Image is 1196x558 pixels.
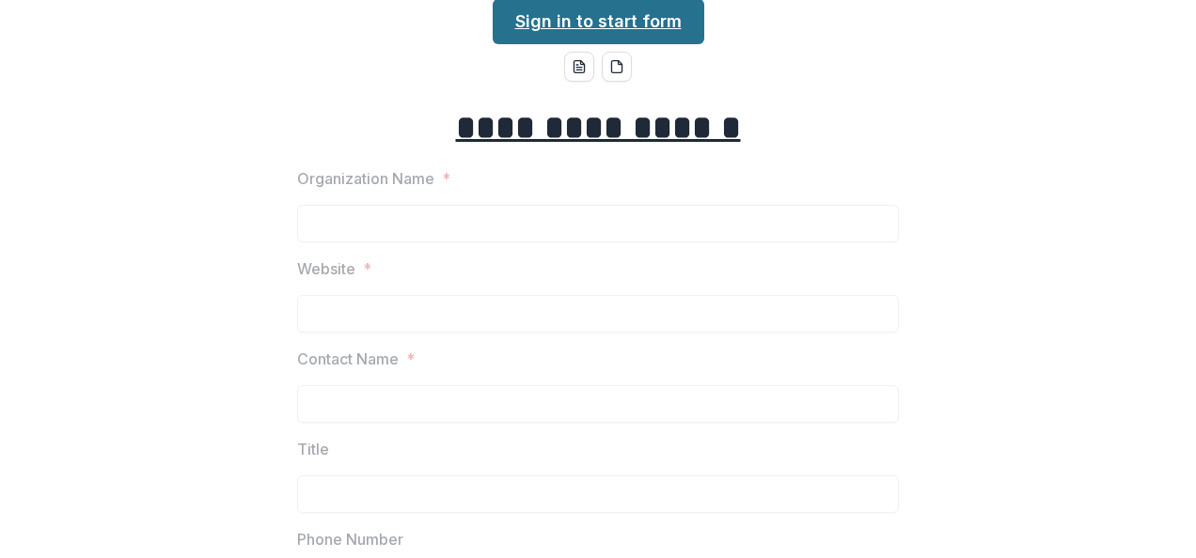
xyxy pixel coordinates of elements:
[297,348,399,370] p: Contact Name
[297,257,355,280] p: Website
[297,438,329,460] p: Title
[564,52,594,82] button: word-download
[297,528,403,550] p: Phone Number
[602,52,632,82] button: pdf-download
[297,167,434,190] p: Organization Name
